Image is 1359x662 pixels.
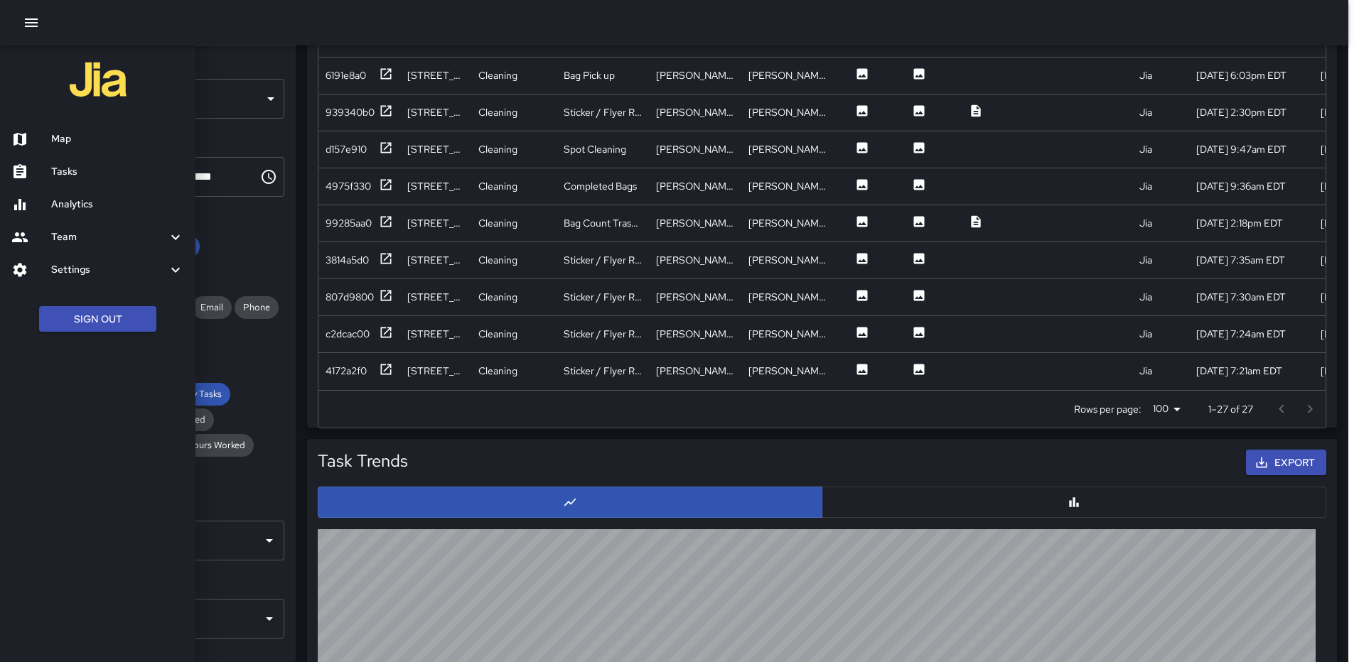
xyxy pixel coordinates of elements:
h6: Analytics [51,197,184,212]
img: jia-logo [70,51,127,108]
h6: Settings [51,262,167,278]
h6: Team [51,229,167,245]
h6: Tasks [51,164,184,180]
button: Sign Out [39,306,156,332]
h6: Map [51,131,184,147]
